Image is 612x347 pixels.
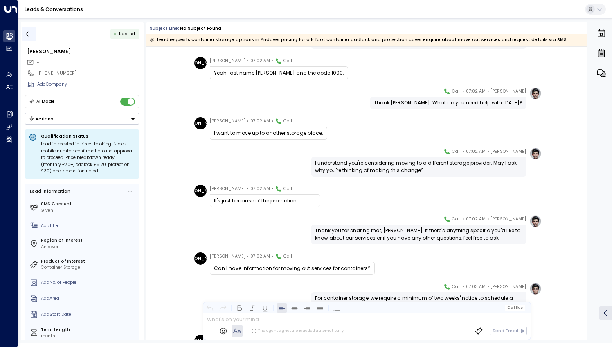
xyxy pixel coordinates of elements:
[272,185,274,193] span: •
[491,215,526,223] span: [PERSON_NAME]
[452,215,461,223] span: Call
[462,283,464,291] span: •
[210,117,245,125] span: [PERSON_NAME]
[247,117,249,125] span: •
[507,306,523,310] span: Cc Bcc
[25,6,83,13] a: Leads & Conversations
[487,147,489,156] span: •
[41,222,137,229] div: AddTitle
[210,57,245,65] span: [PERSON_NAME]
[25,113,139,125] div: Button group with a nested menu
[210,252,245,261] span: [PERSON_NAME]
[41,207,137,214] div: Given
[25,113,139,125] button: Actions
[41,264,137,271] div: Container Storage
[250,252,270,261] span: 07:02 AM
[41,327,137,333] label: Term Length
[205,303,215,313] button: Undo
[247,185,249,193] span: •
[36,98,55,106] div: AI Mode
[150,36,567,44] div: Lead requests container storage options in Andover pricing for a 5 foot container padlock and pro...
[214,69,344,77] div: Yeah, last name [PERSON_NAME] and the code 1000.
[41,201,137,207] label: SMS Consent
[529,147,542,160] img: profile-logo.png
[41,244,137,250] div: Andover
[41,279,137,286] div: AddNo. of People
[37,59,39,66] span: -
[250,117,270,125] span: 07:02 AM
[247,57,249,65] span: •
[283,57,292,65] span: Call
[214,265,371,272] div: Can I have information for moving out services for containers?
[529,283,542,295] img: profile-logo.png
[505,305,525,311] button: Cc|Bcc
[150,25,179,32] span: Subject Line:
[119,31,135,37] span: Replied
[210,185,245,193] span: [PERSON_NAME]
[37,81,139,88] div: AddCompany
[41,237,137,244] label: Region of Interest
[466,283,486,291] span: 07:03 AM
[315,159,522,174] div: I understand you're considering moving to a different storage provider. May I ask why you're thin...
[194,117,207,129] div: [PERSON_NAME]
[41,333,137,339] div: month
[41,311,137,318] div: AddStart Date
[487,87,489,95] span: •
[218,303,227,313] button: Redo
[487,215,489,223] span: •
[250,185,270,193] span: 07:02 AM
[194,335,207,347] div: [PERSON_NAME]
[374,99,522,107] div: Thank [PERSON_NAME]. What do you need help with [DATE]?
[272,57,274,65] span: •
[194,57,207,69] div: [PERSON_NAME]
[29,116,54,122] div: Actions
[452,283,461,291] span: Call
[283,117,292,125] span: Call
[462,87,464,95] span: •
[513,306,515,310] span: |
[529,87,542,100] img: profile-logo.png
[194,252,207,265] div: [PERSON_NAME]
[247,252,249,261] span: •
[491,283,526,291] span: [PERSON_NAME]
[28,188,70,195] div: Lead Information
[194,185,207,197] div: [PERSON_NAME]
[491,87,526,95] span: [PERSON_NAME]
[315,295,522,324] div: For container storage, we require a minimum of two weeks' notice to schedule a move-out. Unfortun...
[37,70,139,77] div: [PHONE_NUMBER]
[283,185,292,193] span: Call
[41,141,135,175] div: Lead interested in direct booking. Needs mobile number confirmation and approval to proceed. Pric...
[466,87,486,95] span: 07:02 AM
[466,147,486,156] span: 07:02 AM
[214,197,316,204] div: It's just because of the promotion.
[272,117,274,125] span: •
[41,133,135,139] p: Qualification Status
[452,87,461,95] span: Call
[462,215,464,223] span: •
[283,252,292,261] span: Call
[27,48,139,55] div: [PERSON_NAME]
[462,147,464,156] span: •
[114,28,117,39] div: •
[491,147,526,156] span: [PERSON_NAME]
[250,57,270,65] span: 07:02 AM
[315,227,522,242] div: Thank you for sharing that, [PERSON_NAME]. If there's anything specific you'd like to know about ...
[466,215,486,223] span: 07:02 AM
[529,215,542,227] img: profile-logo.png
[180,25,221,32] div: No subject found
[452,147,461,156] span: Call
[487,283,489,291] span: •
[41,258,137,265] label: Product of Interest
[272,252,274,261] span: •
[214,129,323,137] div: I want to move up to another storage place.
[41,295,137,302] div: AddArea
[251,328,344,334] div: The agent signature is added automatically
